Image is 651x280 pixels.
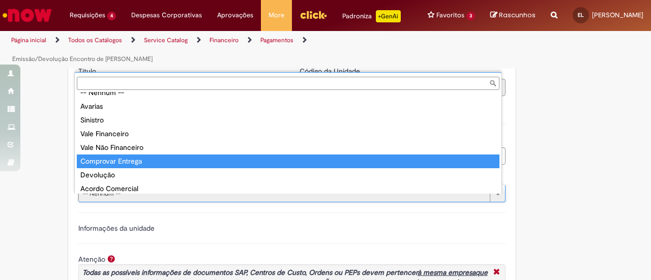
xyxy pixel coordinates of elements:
[77,100,499,113] div: Avarias
[77,86,499,100] div: -- Nenhum --
[77,127,499,141] div: Vale Financeiro
[75,92,501,194] ul: Motivo
[77,182,499,196] div: Acordo Comercial
[77,113,499,127] div: Sinistro
[77,154,499,168] div: Comprovar Entrega
[77,168,499,182] div: Devolução
[77,141,499,154] div: Vale Não Financeiro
